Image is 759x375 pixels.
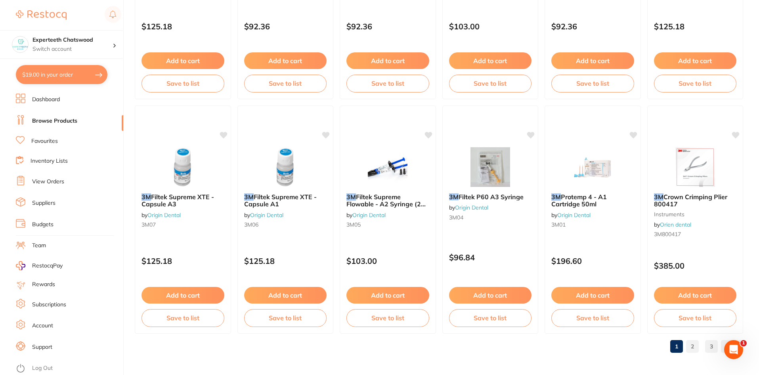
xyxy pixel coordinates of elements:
[459,193,524,201] span: Filtek P60 A3 Syringe
[141,221,156,228] span: 3M07
[670,338,683,354] a: 1
[362,147,413,187] img: 3M Filtek Supreme Flowable - A2 Syringe (2 pack)
[654,52,737,69] button: Add to cart
[654,221,691,228] span: by
[449,52,532,69] button: Add to cart
[654,287,737,304] button: Add to cart
[551,22,634,31] p: $92.36
[244,75,327,92] button: Save to list
[32,178,64,186] a: View Orders
[244,193,254,201] em: 3M
[449,214,463,221] span: 3M04
[157,147,208,187] img: 3M Filtek Supreme XTE - Capsule A3
[654,22,737,31] p: $125.18
[654,193,663,201] em: 3M
[654,261,737,270] p: $385.00
[32,117,77,125] a: Browse Products
[141,75,224,92] button: Save to list
[449,309,532,327] button: Save to list
[724,340,743,359] iframe: Intercom live chat
[686,338,699,354] a: 2
[32,96,60,104] a: Dashboard
[740,340,747,346] span: 1
[141,287,224,304] button: Add to cart
[141,256,224,265] p: $125.18
[551,75,634,92] button: Save to list
[141,193,224,208] b: 3M Filtek Supreme XTE - Capsule A3
[669,147,721,187] img: 3M Crown Crimping Plier 800417
[551,193,561,201] em: 3M
[147,212,181,219] a: Origin Dental
[551,221,566,228] span: 3M01
[346,52,429,69] button: Add to cart
[346,193,356,201] em: 3M
[346,22,429,31] p: $92.36
[449,75,532,92] button: Save to list
[244,287,327,304] button: Add to cart
[32,262,63,270] span: RestocqPay
[551,193,607,208] span: Protemp 4 - A1 Cartridge 50ml
[32,221,54,229] a: Budgets
[32,199,55,207] a: Suppliers
[551,309,634,327] button: Save to list
[32,343,52,351] a: Support
[32,301,66,309] a: Subscriptions
[250,212,283,219] a: Origin Dental
[244,193,317,208] span: Filtek Supreme XTE - Capsule A1
[244,221,258,228] span: 3M06
[33,36,113,44] h4: Experteeth Chatswood
[16,362,121,375] button: Log Out
[12,37,28,52] img: Experteeth Chatswood
[141,193,214,208] span: Filtek Supreme XTE - Capsule A3
[16,65,107,84] button: $19.00 in your order
[557,212,591,219] a: Origin Dental
[551,212,591,219] span: by
[449,287,532,304] button: Add to cart
[567,147,618,187] img: 3M Protemp 4 - A1 Cartridge 50ml
[32,281,55,288] a: Rewards
[16,261,25,270] img: RestocqPay
[449,204,488,211] span: by
[346,212,386,219] span: by
[16,261,63,270] a: RestocqPay
[551,287,634,304] button: Add to cart
[449,253,532,262] p: $96.84
[346,193,429,208] b: 3M Filtek Supreme Flowable - A2 Syringe (2 pack)
[654,231,681,238] span: 3M800417
[244,256,327,265] p: $125.18
[16,6,67,24] a: Restocq Logo
[449,193,532,200] b: 3M Filtek P60 A3 Syringe
[654,309,737,327] button: Save to list
[654,193,737,208] b: 3M Crown Crimping Plier 800417
[654,211,737,217] small: instruments
[141,193,151,201] em: 3M
[16,10,67,20] img: Restocq Logo
[449,22,532,31] p: $103.00
[244,212,283,219] span: by
[141,22,224,31] p: $125.18
[31,157,68,165] a: Inventory Lists
[346,221,361,228] span: 3M05
[654,193,727,208] span: Crown Crimping Plier 800417
[346,287,429,304] button: Add to cart
[551,52,634,69] button: Add to cart
[244,22,327,31] p: $92.36
[551,256,634,265] p: $196.60
[260,147,311,187] img: 3M Filtek Supreme XTE - Capsule A1
[551,193,634,208] b: 3M Protemp 4 - A1 Cartridge 50ml
[346,193,426,215] span: Filtek Supreme Flowable - A2 Syringe (2 pack)
[465,147,516,187] img: 3M Filtek P60 A3 Syringe
[244,309,327,327] button: Save to list
[141,52,224,69] button: Add to cart
[455,204,488,211] a: Origin Dental
[346,256,429,265] p: $103.00
[31,137,58,145] a: Favourites
[32,242,46,250] a: Team
[244,52,327,69] button: Add to cart
[244,193,327,208] b: 3M Filtek Supreme XTE - Capsule A1
[141,212,181,219] span: by
[660,221,691,228] a: Orien dental
[32,364,53,372] a: Log Out
[705,338,718,354] a: 3
[352,212,386,219] a: Origin Dental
